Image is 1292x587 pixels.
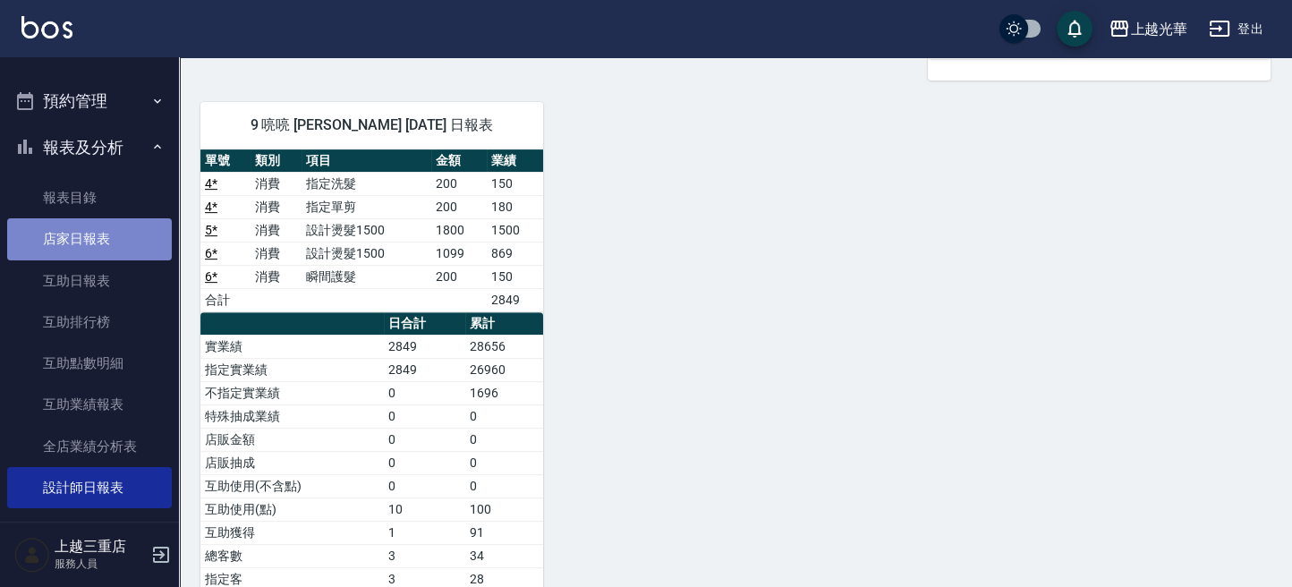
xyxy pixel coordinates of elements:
[200,149,251,173] th: 單號
[384,312,465,336] th: 日合計
[200,381,384,404] td: 不指定實業績
[7,467,172,508] a: 設計師日報表
[200,358,384,381] td: 指定實業績
[384,358,465,381] td: 2849
[200,404,384,428] td: 特殊抽成業績
[200,428,384,451] td: 店販金額
[487,172,542,195] td: 150
[487,288,542,311] td: 2849
[7,78,172,124] button: 預約管理
[7,426,172,467] a: 全店業績分析表
[465,521,543,544] td: 91
[1057,11,1092,47] button: save
[251,195,301,218] td: 消費
[251,149,301,173] th: 類別
[465,312,543,336] th: 累計
[384,544,465,567] td: 3
[55,538,146,556] h5: 上越三重店
[487,242,542,265] td: 869
[302,242,431,265] td: 設計燙髮1500
[200,474,384,498] td: 互助使用(不含點)
[465,404,543,428] td: 0
[465,358,543,381] td: 26960
[200,288,251,311] td: 合計
[431,218,487,242] td: 1800
[302,172,431,195] td: 指定洗髮
[384,474,465,498] td: 0
[7,124,172,171] button: 報表及分析
[465,428,543,451] td: 0
[7,343,172,384] a: 互助點數明細
[251,242,301,265] td: 消費
[465,544,543,567] td: 34
[200,335,384,358] td: 實業績
[200,149,543,312] table: a dense table
[384,428,465,451] td: 0
[384,381,465,404] td: 0
[384,404,465,428] td: 0
[465,498,543,521] td: 100
[251,218,301,242] td: 消費
[384,451,465,474] td: 0
[200,498,384,521] td: 互助使用(點)
[200,544,384,567] td: 總客數
[487,265,542,288] td: 150
[384,335,465,358] td: 2849
[14,537,50,573] img: Person
[384,521,465,544] td: 1
[55,556,146,572] p: 服務人員
[302,195,431,218] td: 指定單剪
[302,218,431,242] td: 設計燙髮1500
[200,521,384,544] td: 互助獲得
[431,195,487,218] td: 200
[7,218,172,259] a: 店家日報表
[7,260,172,302] a: 互助日報表
[465,381,543,404] td: 1696
[7,384,172,425] a: 互助業績報表
[302,149,431,173] th: 項目
[431,265,487,288] td: 200
[431,172,487,195] td: 200
[302,265,431,288] td: 瞬間護髮
[7,177,172,218] a: 報表目錄
[251,172,301,195] td: 消費
[1130,18,1187,40] div: 上越光華
[384,498,465,521] td: 10
[251,265,301,288] td: 消費
[487,195,542,218] td: 180
[487,149,542,173] th: 業績
[222,116,522,134] span: 9 喨喨 [PERSON_NAME] [DATE] 日報表
[465,335,543,358] td: 28656
[1101,11,1194,47] button: 上越光華
[431,149,487,173] th: 金額
[7,508,172,549] a: 設計師業績分析表
[465,451,543,474] td: 0
[465,474,543,498] td: 0
[1202,13,1271,46] button: 登出
[7,302,172,343] a: 互助排行榜
[487,218,542,242] td: 1500
[200,451,384,474] td: 店販抽成
[431,242,487,265] td: 1099
[21,16,72,38] img: Logo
